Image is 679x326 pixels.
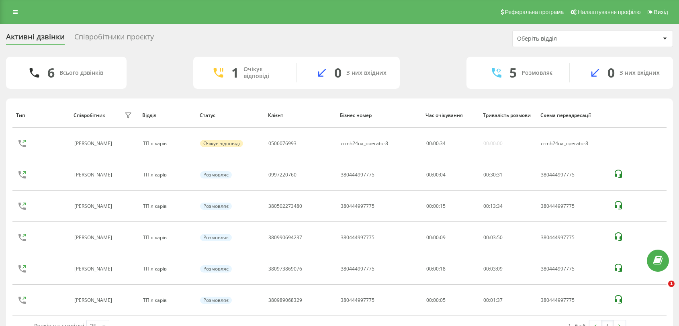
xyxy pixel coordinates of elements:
[74,266,114,272] div: [PERSON_NAME]
[497,203,503,209] span: 34
[433,140,439,147] span: 00
[483,297,503,303] div: : :
[200,140,243,147] div: Очікує відповіді
[334,65,342,80] div: 0
[483,113,533,118] div: Тривалість розмови
[490,234,496,241] span: 03
[6,33,65,45] div: Активні дзвінки
[200,297,232,304] div: Розмовляє
[497,297,503,303] span: 37
[143,172,192,178] div: ТП лікарів
[483,297,489,303] span: 00
[341,266,374,272] div: 380444997775
[522,70,552,76] div: Розмовляє
[668,281,675,287] span: 1
[426,140,432,147] span: 00
[483,172,503,178] div: : :
[426,172,475,178] div: 00:00:04
[517,35,613,42] div: Оберіть відділ
[341,203,374,209] div: 380444997775
[74,172,114,178] div: [PERSON_NAME]
[490,171,496,178] span: 30
[541,141,605,146] div: crmh24ua_operator8
[346,70,387,76] div: З них вхідних
[483,141,503,146] div: 00:00:00
[74,141,114,146] div: [PERSON_NAME]
[497,234,503,241] span: 50
[143,266,192,272] div: ТП лікарів
[59,70,103,76] div: Всього дзвінків
[268,172,297,178] div: 0997220760
[490,297,496,303] span: 01
[341,235,374,240] div: 380444997775
[425,113,475,118] div: Час очікування
[341,297,374,303] div: 380444997775
[620,70,660,76] div: З них вхідних
[509,65,517,80] div: 5
[200,265,232,273] div: Розмовляє
[483,171,489,178] span: 00
[607,65,615,80] div: 0
[341,141,388,146] div: crmh24ua_operator8
[268,141,297,146] div: 0506076993
[654,9,668,15] span: Вихід
[483,203,503,209] div: : :
[541,297,605,303] div: 380444997775
[505,9,564,15] span: Реферальна програма
[74,203,114,209] div: [PERSON_NAME]
[340,113,418,118] div: Бізнес номер
[483,266,503,272] div: : :
[541,235,605,240] div: 380444997775
[200,203,232,210] div: Розмовляє
[490,203,496,209] span: 13
[540,113,605,118] div: Схема переадресації
[74,297,114,303] div: [PERSON_NAME]
[652,281,671,300] iframe: Intercom live chat
[483,235,503,240] div: : :
[483,265,489,272] span: 00
[578,9,640,15] span: Налаштування профілю
[142,113,192,118] div: Відділ
[200,113,260,118] div: Статус
[200,234,232,241] div: Розмовляє
[143,235,192,240] div: ТП лікарів
[341,172,374,178] div: 380444997775
[243,66,284,80] div: Очікує відповіді
[268,203,302,209] div: 380502273480
[268,235,302,240] div: 380990694237
[143,203,192,209] div: ТП лікарів
[483,234,489,241] span: 00
[268,297,302,303] div: 380989068329
[426,297,475,303] div: 00:00:05
[200,171,232,178] div: Розмовляє
[440,140,446,147] span: 34
[143,297,192,303] div: ТП лікарів
[74,235,114,240] div: [PERSON_NAME]
[74,113,105,118] div: Співробітник
[143,141,192,146] div: ТП лікарів
[541,203,605,209] div: 380444997775
[490,265,496,272] span: 03
[541,172,605,178] div: 380444997775
[426,203,475,209] div: 00:00:15
[497,265,503,272] span: 09
[426,235,475,240] div: 00:00:09
[268,266,302,272] div: 380973869076
[74,33,154,45] div: Співробітники проєкту
[268,113,332,118] div: Клієнт
[47,65,55,80] div: 6
[231,65,239,80] div: 1
[426,141,446,146] div: : :
[541,266,605,272] div: 380444997775
[426,266,475,272] div: 00:00:18
[16,113,66,118] div: Тип
[497,171,503,178] span: 31
[483,203,489,209] span: 00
